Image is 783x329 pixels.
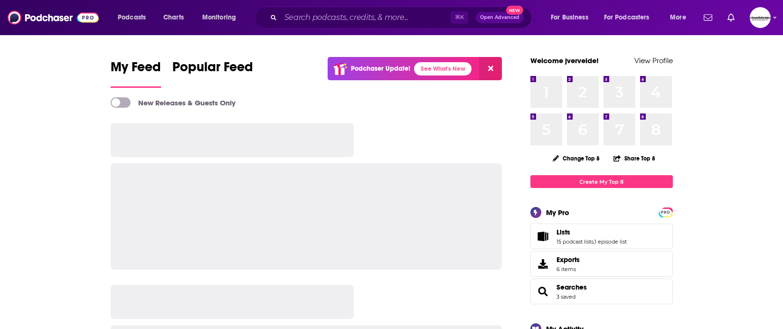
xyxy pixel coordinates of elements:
button: Change Top 8 [547,152,606,164]
button: open menu [196,10,248,25]
a: See What's New [414,62,472,75]
a: 3 saved [557,293,575,300]
a: Welcome jvervelde! [530,56,599,65]
span: PRO [660,209,671,216]
p: Podchaser Update! [351,65,410,73]
a: PRO [660,208,671,216]
span: , [594,238,594,245]
span: Exports [557,255,580,264]
span: More [670,11,686,24]
button: open menu [663,10,698,25]
a: Lists [557,228,627,236]
a: New Releases & Guests Only [111,97,236,108]
button: Show profile menu [750,7,771,28]
a: Show notifications dropdown [700,9,716,26]
button: open menu [544,10,600,25]
span: Podcasts [118,11,146,24]
span: Exports [534,257,553,271]
a: 15 podcast lists [557,238,594,245]
div: My Pro [546,208,569,217]
a: Popular Feed [172,59,253,88]
a: Create My Top 8 [530,175,673,188]
span: Lists [530,224,673,249]
span: 6 items [557,266,580,273]
a: Show notifications dropdown [724,9,738,26]
span: For Business [551,11,588,24]
a: Charts [157,10,189,25]
div: Search podcasts, credits, & more... [264,7,541,28]
span: Searches [530,279,673,304]
span: Charts [163,11,184,24]
span: Open Advanced [480,15,519,20]
span: Popular Feed [172,59,253,81]
button: Open AdvancedNew [476,12,524,23]
span: My Feed [111,59,161,81]
a: Lists [534,230,553,243]
a: 1 episode list [594,238,627,245]
a: Searches [557,283,587,291]
img: Podchaser - Follow, Share and Rate Podcasts [8,9,99,27]
input: Search podcasts, credits, & more... [281,10,451,25]
button: open menu [111,10,158,25]
span: Lists [557,228,570,236]
span: For Podcasters [604,11,650,24]
span: Logged in as jvervelde [750,7,771,28]
button: Share Top 8 [613,149,656,168]
img: User Profile [750,7,771,28]
a: Searches [534,285,553,298]
a: My Feed [111,59,161,88]
span: New [506,6,523,15]
a: View Profile [634,56,673,65]
button: open menu [598,10,663,25]
span: Monitoring [202,11,236,24]
span: ⌘ K [451,11,468,24]
a: Exports [530,251,673,277]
